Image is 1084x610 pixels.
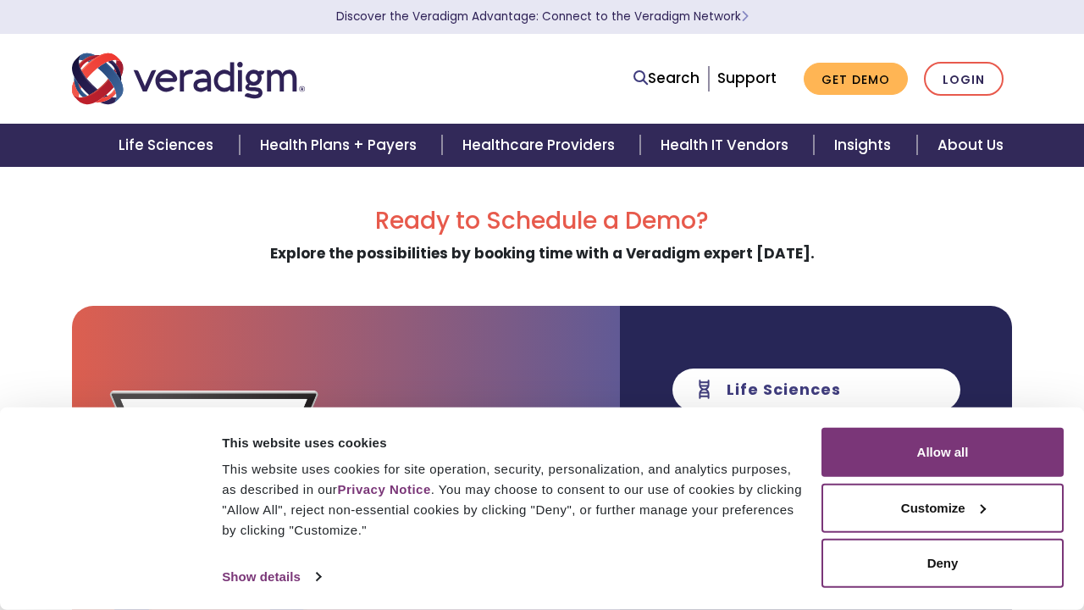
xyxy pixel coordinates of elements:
[222,459,802,541] div: This website uses cookies for site operation, security, personalization, and analytics purposes, ...
[442,124,640,167] a: Healthcare Providers
[240,124,442,167] a: Health Plans + Payers
[640,124,814,167] a: Health IT Vendors
[222,432,802,452] div: This website uses cookies
[633,67,700,90] a: Search
[917,124,1024,167] a: About Us
[814,124,916,167] a: Insights
[717,68,777,88] a: Support
[821,428,1064,477] button: Allow all
[222,564,320,590] a: Show details
[270,243,815,263] strong: Explore the possibilities by booking time with a Veradigm expert [DATE].
[337,482,430,496] a: Privacy Notice
[821,483,1064,532] button: Customize
[72,51,305,107] img: Veradigm logo
[72,207,1012,236] h2: Ready to Schedule a Demo?
[741,8,749,25] span: Learn More
[924,62,1004,97] a: Login
[804,63,908,96] a: Get Demo
[821,539,1064,588] button: Deny
[98,124,239,167] a: Life Sciences
[336,8,749,25] a: Discover the Veradigm Advantage: Connect to the Veradigm NetworkLearn More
